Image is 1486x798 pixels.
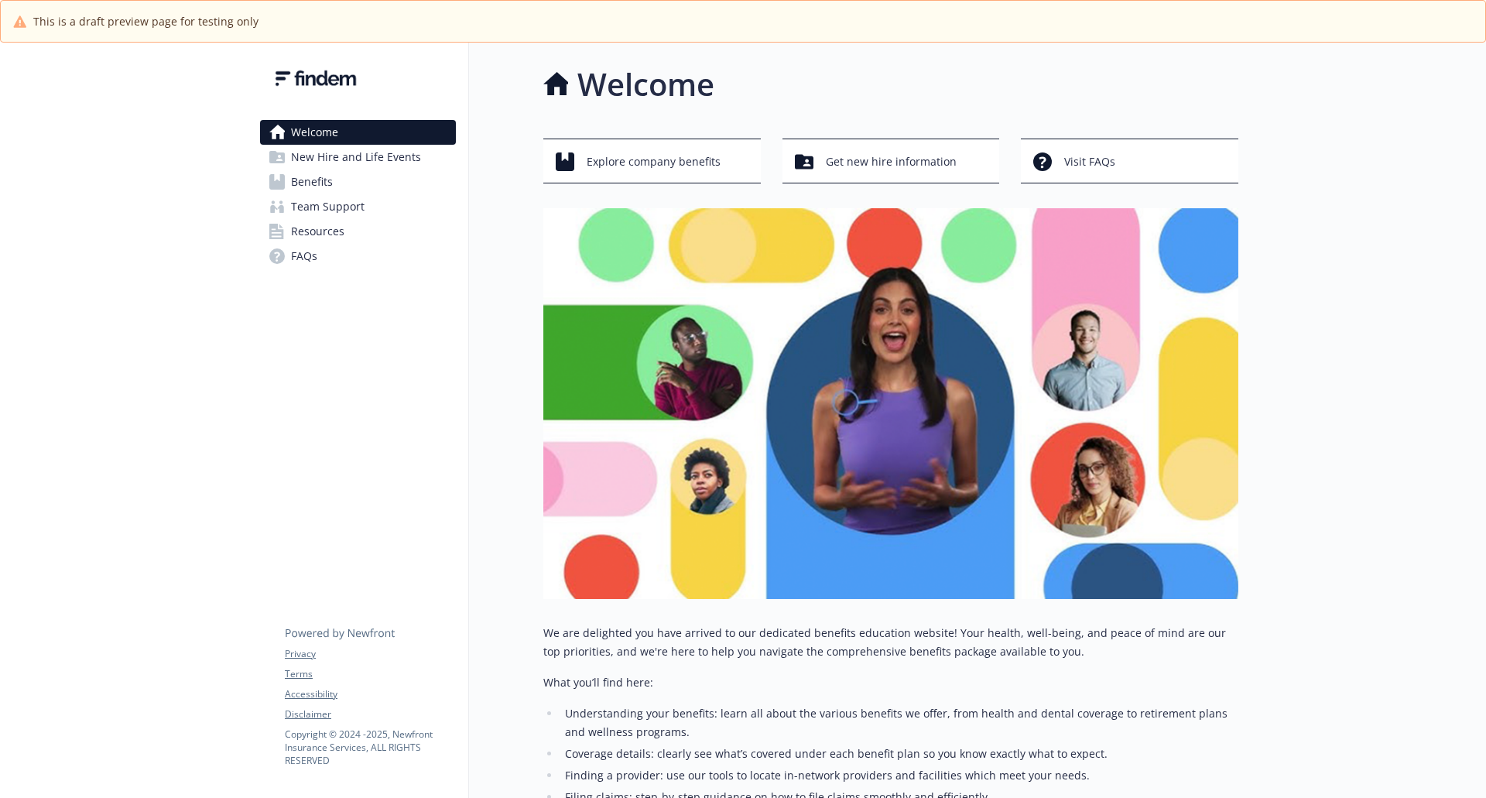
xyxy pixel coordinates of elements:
a: Terms [285,667,455,681]
a: Team Support [260,194,456,219]
p: What you’ll find here: [543,673,1238,692]
a: FAQs [260,244,456,269]
a: Welcome [260,120,456,145]
a: New Hire and Life Events [260,145,456,170]
span: Resources [291,219,344,244]
h1: Welcome [577,61,714,108]
span: Benefits [291,170,333,194]
a: Accessibility [285,687,455,701]
span: Team Support [291,194,365,219]
span: Get new hire information [826,147,957,176]
span: New Hire and Life Events [291,145,421,170]
li: Understanding your benefits: learn all about the various benefits we offer, from health and denta... [560,704,1238,741]
li: Finding a provider: use our tools to locate in-network providers and facilities which meet your n... [560,766,1238,785]
img: overview page banner [543,208,1238,599]
li: Coverage details: clearly see what’s covered under each benefit plan so you know exactly what to ... [560,745,1238,763]
span: Explore company benefits [587,147,721,176]
button: Get new hire information [782,139,1000,183]
span: This is a draft preview page for testing only [33,13,259,29]
p: We are delighted you have arrived to our dedicated benefits education website! Your health, well-... [543,624,1238,661]
a: Privacy [285,647,455,661]
span: FAQs [291,244,317,269]
button: Visit FAQs [1021,139,1238,183]
a: Disclaimer [285,707,455,721]
span: Welcome [291,120,338,145]
button: Explore company benefits [543,139,761,183]
a: Resources [260,219,456,244]
p: Copyright © 2024 - 2025 , Newfront Insurance Services, ALL RIGHTS RESERVED [285,728,455,767]
span: Visit FAQs [1064,147,1115,176]
a: Benefits [260,170,456,194]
